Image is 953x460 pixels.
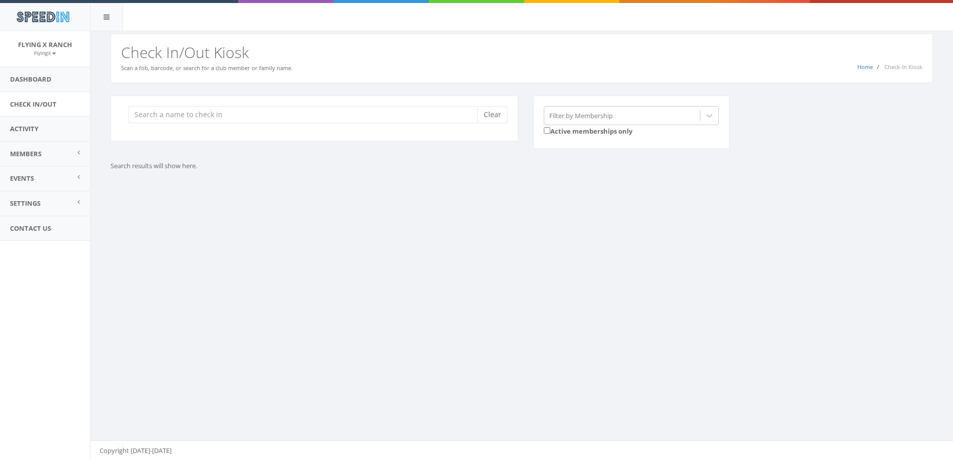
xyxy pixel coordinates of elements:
[34,50,56,57] small: FlyingX
[34,48,56,57] a: FlyingX
[857,63,873,71] a: Home
[10,174,34,183] span: Events
[477,106,508,123] button: Clear
[111,161,576,171] p: Search results will show here.
[121,44,922,61] h2: Check In/Out Kiosk
[12,8,74,26] img: speedin_logo.png
[10,149,42,158] span: Members
[549,111,613,120] div: Filter by Membership
[544,125,632,136] label: Active memberships only
[544,127,550,134] input: Active memberships only
[10,224,51,233] span: Contact Us
[10,199,41,208] span: Settings
[884,63,922,71] span: Check-In Kiosk
[121,64,293,72] small: Scan a fob, barcode, or search for a club member or family name.
[18,40,72,49] span: Flying X Ranch
[128,106,485,123] input: Search a name to check in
